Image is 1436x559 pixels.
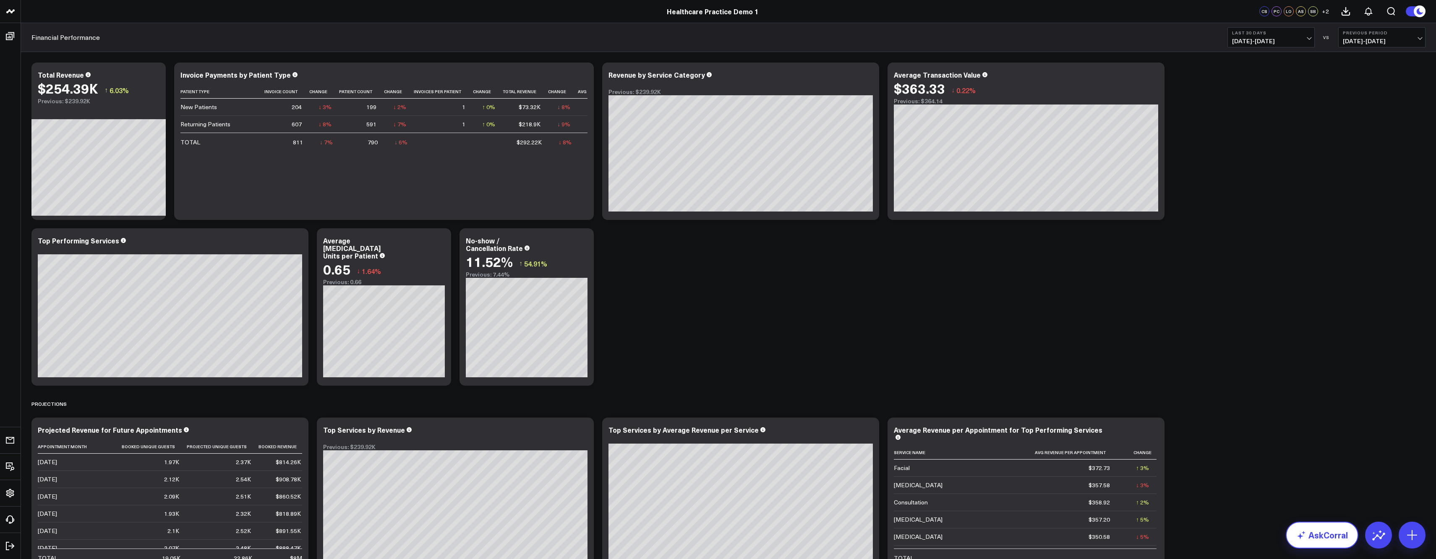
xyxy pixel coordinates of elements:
[180,85,264,99] th: Patient Type
[180,70,291,79] div: Invoice Payments by Patient Type
[894,446,978,460] th: Service Name
[357,266,360,277] span: ↓
[323,425,405,434] div: Top Services by Revenue
[236,509,251,518] div: 2.32K
[276,492,301,501] div: $860.52K
[1338,27,1426,47] button: Previous Period[DATE]-[DATE]
[167,527,179,535] div: 2.1K
[1227,27,1315,47] button: Last 30 Days[DATE]-[DATE]
[473,85,503,99] th: Change
[503,85,548,99] th: Total Revenue
[180,138,200,146] div: TOTAL
[519,120,540,128] div: $218.9K
[894,425,1102,434] div: Average Revenue per Appointment for Top Performing Services
[276,527,301,535] div: $891.55K
[1089,498,1110,507] div: $358.92
[276,544,301,552] div: $888.47K
[608,425,759,434] div: Top Services by Average Revenue per Service
[38,544,57,552] div: [DATE]
[466,254,513,269] div: 11.52%
[894,464,910,472] div: Facial
[368,138,378,146] div: 790
[31,394,67,413] div: Projections
[38,81,98,96] div: $254.39K
[323,261,350,277] div: 0.65
[608,70,705,79] div: Revenue by Service Category
[236,492,251,501] div: 2.51K
[894,81,945,96] div: $363.33
[180,120,230,128] div: Returning Patients
[1089,481,1110,489] div: $357.58
[1259,6,1269,16] div: CS
[894,533,943,541] div: [MEDICAL_DATA]
[164,475,179,483] div: 2.12K
[462,120,465,128] div: 1
[1319,35,1334,40] div: VS
[164,544,179,552] div: 2.07K
[323,279,445,285] div: Previous: 0.66
[276,475,301,483] div: $908.78K
[38,458,57,466] div: [DATE]
[462,103,465,111] div: 1
[276,458,301,466] div: $814.26K
[292,120,302,128] div: 607
[236,544,251,552] div: 2.48K
[548,85,578,99] th: Change
[292,103,302,111] div: 204
[393,103,406,111] div: ↓ 2%
[38,98,159,104] div: Previous: $239.92K
[894,515,943,524] div: [MEDICAL_DATA]
[38,236,119,245] div: Top Performing Services
[667,7,759,16] a: Healthcare Practice Demo 1
[1343,30,1421,35] b: Previous Period
[258,440,308,454] th: Booked Revenue
[236,527,251,535] div: 2.52K
[264,85,309,99] th: Invoice Count
[104,85,108,96] span: ↑
[319,120,332,128] div: ↓ 8%
[38,475,57,483] div: [DATE]
[519,258,522,269] span: ↑
[1089,533,1110,541] div: $350.58
[31,33,100,42] a: Financial Performance
[1232,30,1310,35] b: Last 30 Days
[519,103,540,111] div: $73.32K
[524,259,547,268] span: 54.91%
[38,440,122,454] th: Appointment Month
[236,475,251,483] div: 2.54K
[309,85,339,99] th: Change
[1272,6,1282,16] div: PC
[38,492,57,501] div: [DATE]
[1089,464,1110,472] div: $372.73
[956,86,976,95] span: 0.22%
[187,440,258,454] th: Projected Unique Guests
[894,498,928,507] div: Consultation
[414,85,473,99] th: Invoices Per Patient
[393,120,406,128] div: ↓ 7%
[978,446,1117,460] th: Avg Revenue Per Appointment
[482,120,495,128] div: ↑ 0%
[608,89,873,95] div: Previous: $239.92K
[1322,8,1329,14] span: + 2
[1320,6,1330,16] button: +2
[38,70,84,79] div: Total Revenue
[394,138,407,146] div: ↓ 6%
[164,492,179,501] div: 2.09K
[1117,446,1157,460] th: Change
[466,271,587,278] div: Previous: 7.44%
[951,85,955,96] span: ↓
[38,527,57,535] div: [DATE]
[320,138,333,146] div: ↓ 7%
[1284,6,1294,16] div: LO
[1136,481,1149,489] div: ↓ 3%
[1308,6,1318,16] div: SB
[1296,6,1306,16] div: AS
[293,138,303,146] div: 811
[323,444,587,450] div: Previous: $239.92K
[1136,498,1149,507] div: ↑ 2%
[323,236,381,260] div: Average [MEDICAL_DATA] Units per Patient
[180,103,217,111] div: New Patients
[894,98,1158,104] div: Previous: $364.14
[559,138,572,146] div: ↓ 8%
[276,509,301,518] div: $818.89K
